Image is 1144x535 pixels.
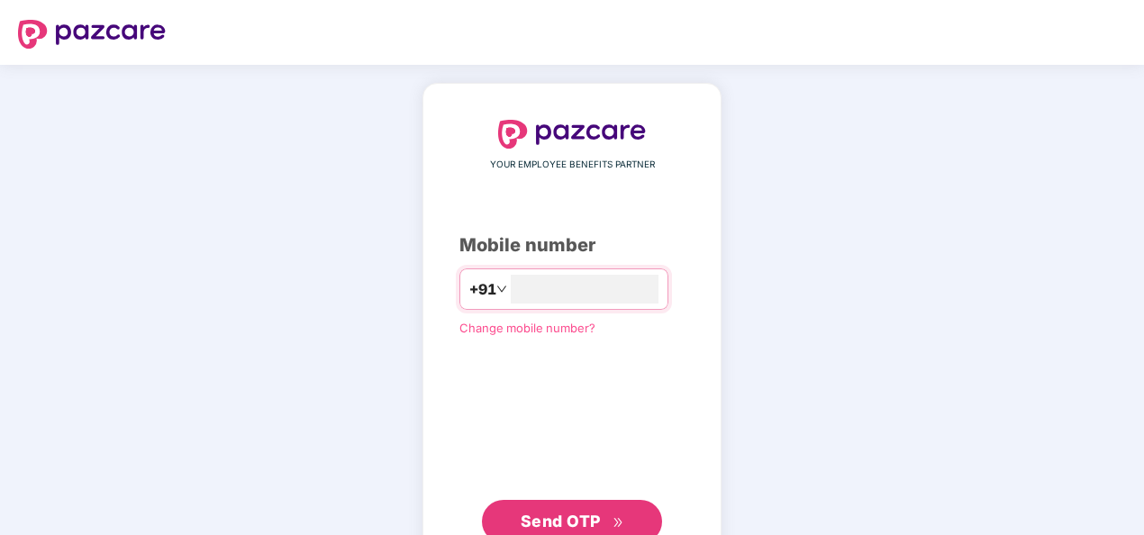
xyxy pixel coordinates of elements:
span: double-right [613,517,624,529]
span: YOUR EMPLOYEE BENEFITS PARTNER [490,158,655,172]
img: logo [498,120,646,149]
span: Send OTP [521,512,601,530]
img: logo [18,20,166,49]
div: Mobile number [459,231,685,259]
a: Change mobile number? [459,321,595,335]
span: down [496,284,507,295]
span: +91 [469,278,496,301]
